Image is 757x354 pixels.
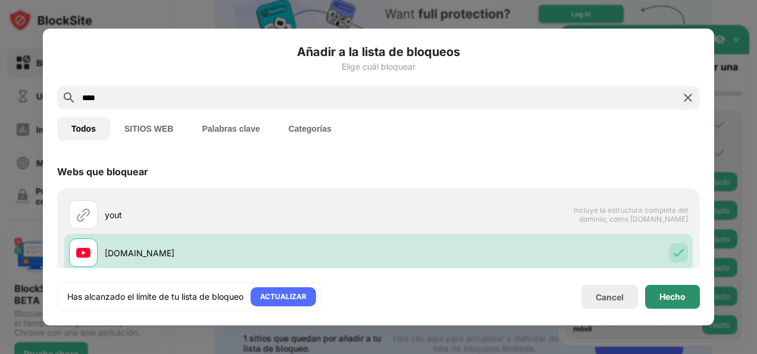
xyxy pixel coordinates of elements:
[76,246,90,260] img: favicons
[681,91,695,105] img: search-close
[187,117,274,141] button: Palabras clave
[110,117,187,141] button: SITIOS WEB
[274,117,346,141] button: Categorías
[659,292,686,302] div: Hecho
[76,207,90,222] img: url.svg
[57,166,148,178] div: Webs que bloquear
[57,62,700,72] div: Elige cuál bloquear
[565,206,688,223] span: Incluye la estructura completa del dominio, como [DOMAIN_NAME]
[596,292,624,302] div: Cancel
[57,117,110,141] button: Todos
[260,291,306,303] div: ACTUALIZAR
[105,209,378,221] div: yout
[105,247,378,259] div: [DOMAIN_NAME]
[67,291,243,303] div: Has alcanzado el límite de tu lista de bloqueo
[62,91,76,105] img: search.svg
[57,43,700,61] h6: Añadir a la lista de bloqueos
